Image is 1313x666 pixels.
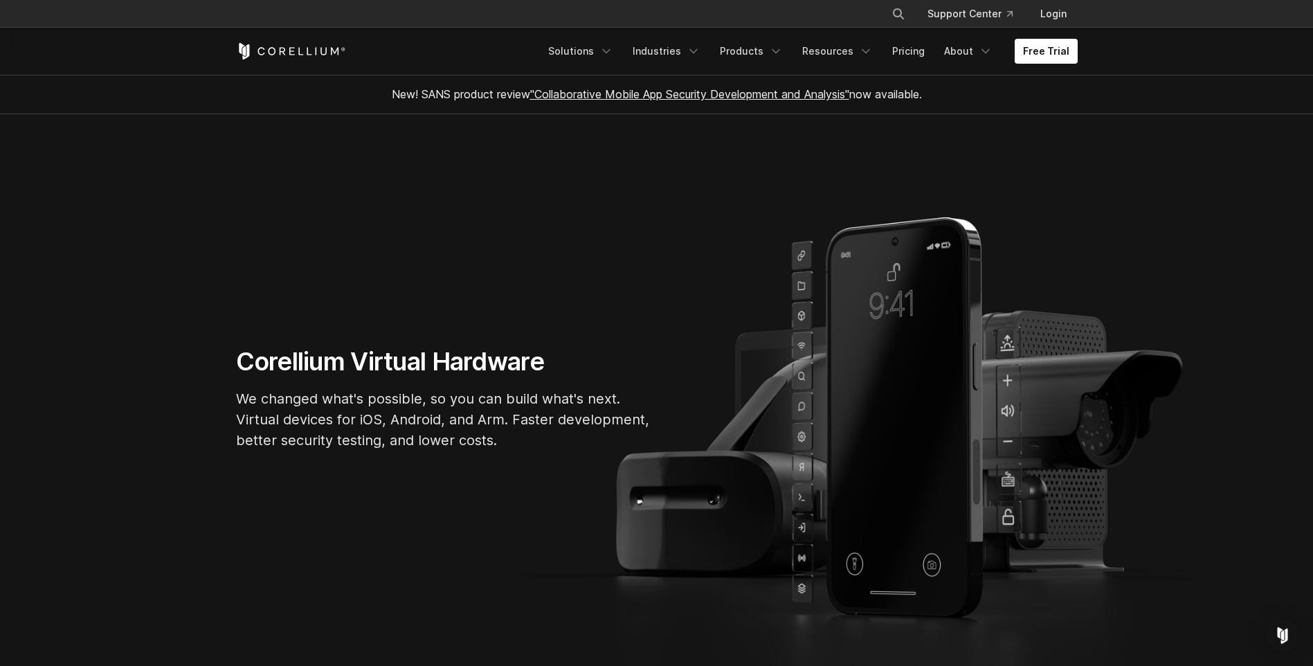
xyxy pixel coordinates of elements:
a: Pricing [884,39,933,64]
a: Products [712,39,791,64]
div: Navigation Menu [875,1,1078,26]
a: Solutions [540,39,622,64]
a: Login [1029,1,1078,26]
h1: Corellium Virtual Hardware [236,346,651,377]
a: Corellium Home [236,43,346,60]
a: Industries [624,39,709,64]
span: New! SANS product review now available. [392,87,922,101]
div: Navigation Menu [540,39,1078,64]
p: We changed what's possible, so you can build what's next. Virtual devices for iOS, Android, and A... [236,388,651,451]
a: Resources [794,39,881,64]
a: Support Center [916,1,1024,26]
div: Open Intercom Messenger [1266,619,1299,652]
a: Free Trial [1015,39,1078,64]
a: About [936,39,1001,64]
a: "Collaborative Mobile App Security Development and Analysis" [530,87,849,101]
button: Search [886,1,911,26]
